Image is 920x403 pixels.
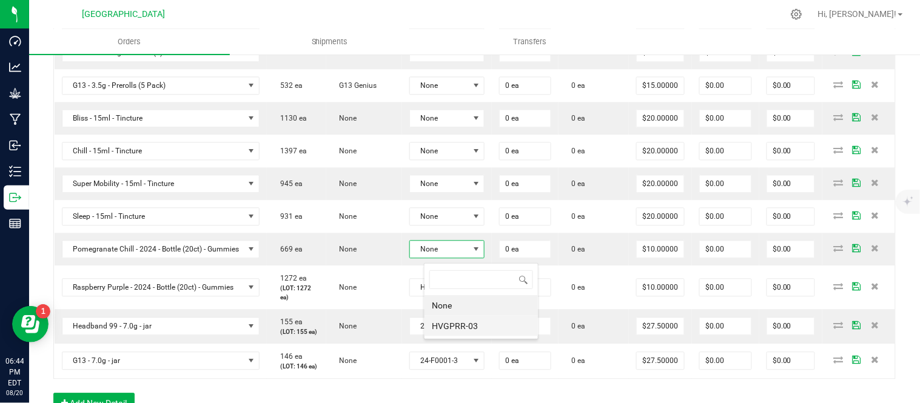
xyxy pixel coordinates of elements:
span: 931 ea [274,213,303,221]
span: 0 ea [566,322,586,331]
span: Delete Order Detail [866,212,884,219]
span: Delete Order Detail [866,283,884,290]
span: None [410,241,469,258]
inline-svg: Manufacturing [9,113,21,125]
input: 0 [767,318,814,335]
span: 945 ea [274,180,303,188]
li: None [425,295,538,316]
span: None [410,143,469,160]
p: 08/20 [5,388,24,398]
span: Hi, [PERSON_NAME]! [818,9,897,19]
a: Orders [29,29,230,55]
span: Shipments [295,36,364,47]
span: 0 ea [566,147,586,156]
span: None [334,147,357,156]
input: 0 [767,143,814,160]
input: 0 [637,78,684,95]
span: 0 ea [566,213,586,221]
span: Pomegranate Chill - 2024 - Bottle (20ct) - Gummies [62,241,244,258]
input: 0 [767,110,814,127]
p: (LOT: 1272 ea) [274,284,318,302]
span: Delete Order Detail [866,245,884,252]
span: Save Order Detail [848,147,866,154]
input: 0 [700,110,751,127]
input: 0 [700,353,751,370]
input: 0 [767,78,814,95]
input: 0 [637,318,684,335]
span: Sleep - 15ml - Tincture [62,208,244,225]
input: 0 [500,208,551,225]
span: Transfers [497,36,563,47]
input: 0 [700,241,751,258]
span: 0 ea [566,180,586,188]
span: Delete Order Detail [866,147,884,154]
span: None [334,322,357,331]
a: Transfers [430,29,631,55]
p: 06:44 PM EDT [5,356,24,388]
span: 669 ea [274,245,303,254]
input: 0 [500,353,551,370]
span: Save Order Detail [848,114,866,121]
span: Delete Order Detail [866,48,884,56]
span: Save Order Detail [848,356,866,364]
input: 0 [767,208,814,225]
span: None [410,176,469,193]
span: Orders [101,36,157,47]
inline-svg: Analytics [9,61,21,73]
span: HVGRGP-003 [410,279,469,296]
input: 0 [767,241,814,258]
span: OG Kush [334,49,368,58]
p: (LOT: 155 ea) [274,328,318,337]
input: 0 [700,143,751,160]
span: G13 Genius [334,82,377,90]
span: None [410,110,469,127]
span: G13 - 3.5g - Prerolls (5 Pack) [62,78,244,95]
inline-svg: Reports [9,218,21,230]
span: 0 ea [566,284,586,292]
span: None [334,115,357,123]
span: 1130 ea [274,115,307,123]
input: 0 [700,176,751,193]
input: 0 [767,176,814,193]
iframe: Resource center [12,306,49,342]
span: Save Order Detail [848,283,866,290]
a: Shipments [230,29,431,55]
input: 0 [500,78,551,95]
span: 24-F0039-1 [410,318,469,335]
span: Delete Order Detail [866,179,884,187]
iframe: Resource center unread badge [36,304,50,319]
input: 0 [637,279,684,296]
div: Manage settings [789,8,804,20]
span: 0 ea [566,357,586,365]
span: 0 ea [566,115,586,123]
input: 0 [637,176,684,193]
span: 1397 ea [274,147,307,156]
input: 0 [637,241,684,258]
span: G13 - 7.0g - jar [62,353,244,370]
span: 24-F0001-3 [410,353,469,370]
span: 581 ea [274,49,303,58]
input: 0 [700,318,751,335]
span: Save Order Detail [848,81,866,88]
span: Bliss - 15ml - Tincture [62,110,244,127]
span: Save Order Detail [848,48,866,56]
span: Save Order Detail [848,179,866,187]
p: (LOT: 146 ea) [274,362,318,371]
input: 0 [500,241,551,258]
span: None [410,78,469,95]
span: Chill - 15ml - Tincture [62,143,244,160]
inline-svg: Grow [9,87,21,99]
li: HVGPRR-03 [425,316,538,336]
span: None [334,180,357,188]
span: Headband 99 - 7.0g - jar [62,318,244,335]
input: 0 [500,143,551,160]
span: Raspberry Purple - 2024 - Bottle (20ct) - Gummies [62,279,244,296]
span: Super Mobility - 15ml - Tincture [62,176,244,193]
input: 0 [637,208,684,225]
inline-svg: Inbound [9,139,21,152]
input: 0 [637,143,684,160]
input: 0 [637,110,684,127]
span: 532 ea [274,82,303,90]
input: 0 [767,279,814,296]
span: None [410,208,469,225]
